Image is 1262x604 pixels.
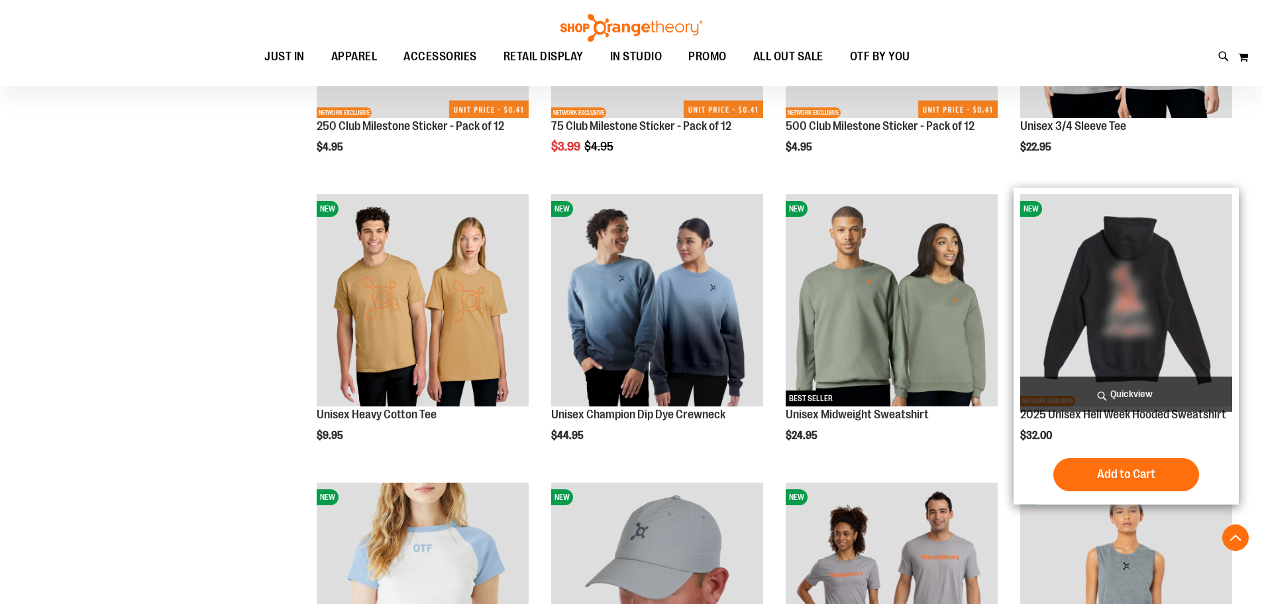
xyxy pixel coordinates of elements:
[331,42,378,72] span: APPAREL
[1020,194,1232,408] a: 2025 Hell Week Hooded SweatshirtNEWNETWORK EXCLUSIVE
[317,194,529,406] img: Unisex Heavy Cotton Tee
[688,42,727,72] span: PROMO
[503,42,584,72] span: RETAIL DISPLAY
[1020,377,1232,412] a: Quickview
[403,42,477,72] span: ACCESSORIES
[786,408,929,421] a: Unisex Midweight Sweatshirt
[317,408,437,421] a: Unisex Heavy Cotton Tee
[317,194,529,408] a: Unisex Heavy Cotton TeeNEW
[1020,430,1054,442] span: $32.00
[786,107,841,118] span: NETWORK EXCLUSIVE
[786,489,808,505] span: NEW
[786,391,836,406] span: BEST SELLER
[558,14,704,42] img: Shop Orangetheory
[317,119,504,133] a: 250 Club Milestone Sticker - Pack of 12
[850,42,910,72] span: OTF BY YOU
[1020,408,1226,421] a: 2025 Unisex Hell Week Hooded Sweatshirt
[264,42,305,72] span: JUST IN
[610,42,662,72] span: IN STUDIO
[1222,524,1249,551] button: Back To Top
[551,408,725,421] a: Unisex Champion Dip Dye Crewneck
[551,140,582,153] span: $3.99
[1097,467,1155,481] span: Add to Cart
[551,489,573,505] span: NEW
[551,201,573,217] span: NEW
[317,430,345,442] span: $9.95
[551,107,606,118] span: NETWORK EXCLUSIVE
[786,201,808,217] span: NEW
[779,188,1004,475] div: product
[317,107,372,118] span: NETWORK EXCLUSIVE
[1020,119,1126,133] a: Unisex 3/4 Sleeve Tee
[551,430,586,442] span: $44.95
[551,194,763,406] img: Unisex Champion Dip Dye Crewneck
[1020,141,1053,153] span: $22.95
[551,119,731,133] a: 75 Club Milestone Sticker - Pack of 12
[584,140,615,153] span: $4.95
[1014,188,1239,505] div: product
[545,188,770,475] div: product
[786,194,998,406] img: Unisex Midweight Sweatshirt
[786,141,814,153] span: $4.95
[786,119,974,133] a: 500 Club Milestone Sticker - Pack of 12
[786,430,819,442] span: $24.95
[786,194,998,408] a: Unisex Midweight SweatshirtNEWBEST SELLER
[1053,458,1199,491] button: Add to Cart
[1020,201,1042,217] span: NEW
[310,188,535,475] div: product
[317,201,339,217] span: NEW
[753,42,823,72] span: ALL OUT SALE
[317,141,345,153] span: $4.95
[317,489,339,505] span: NEW
[551,194,763,408] a: Unisex Champion Dip Dye CrewneckNEW
[1020,194,1232,406] img: 2025 Hell Week Hooded Sweatshirt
